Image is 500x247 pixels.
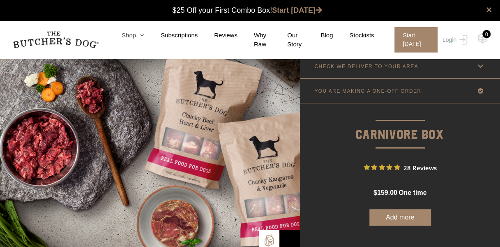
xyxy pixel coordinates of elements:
[304,31,333,40] a: Blog
[300,103,500,145] p: Carnivore Box
[271,31,304,49] a: Our Story
[300,79,500,103] a: YOU ARE MAKING A ONE-OFF ORDER
[272,6,322,14] a: Start [DATE]
[403,161,437,174] span: 28 Reviews
[144,31,198,40] a: Subscriptions
[440,27,467,53] a: Login
[263,234,275,247] img: TBD_Build-A-Box.png
[333,31,374,40] a: Stockists
[198,31,237,40] a: Reviews
[377,189,397,196] span: 159.00
[364,161,437,174] button: Rated 4.9 out of 5 stars from 28 reviews. Jump to reviews.
[105,31,144,40] a: Shop
[482,30,491,38] div: 0
[477,33,488,43] img: TBD_Cart-Empty.png
[314,88,421,94] p: YOU ARE MAKING A ONE-OFF ORDER
[369,209,431,226] button: Add more
[486,5,492,15] a: close
[300,54,500,78] a: CHECK WE DELIVER TO YOUR AREA
[237,31,271,49] a: Why Raw
[394,27,437,53] span: Start [DATE]
[399,189,426,196] span: one time
[373,189,377,196] span: $
[386,27,440,53] a: Start [DATE]
[283,234,296,246] img: Bowl-Icon2.png
[314,64,418,69] p: CHECK WE DELIVER TO YOUR AREA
